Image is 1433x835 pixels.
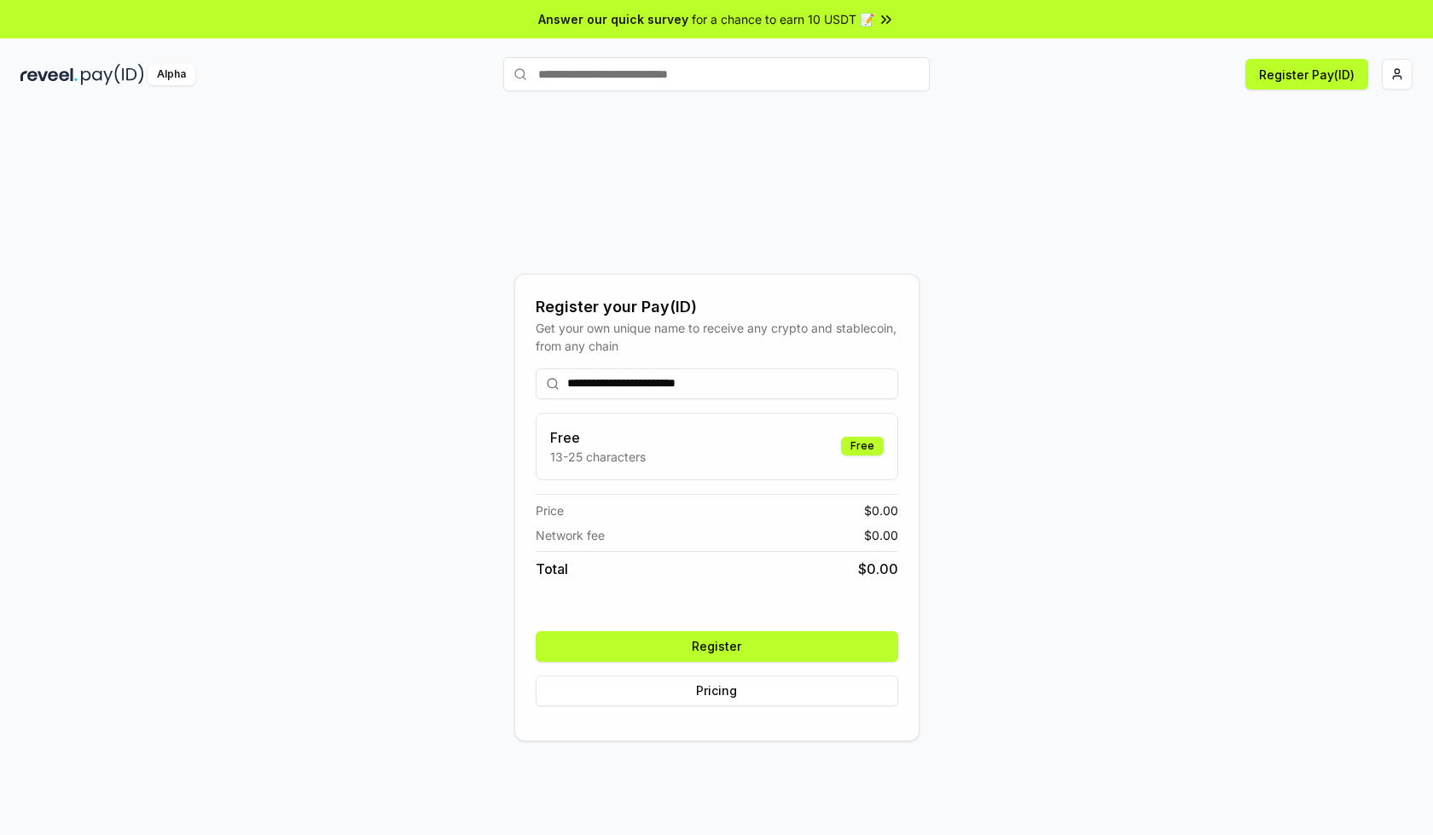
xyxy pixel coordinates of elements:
p: 13-25 characters [550,448,646,466]
span: $ 0.00 [864,502,898,519]
span: for a chance to earn 10 USDT 📝 [692,10,874,28]
div: Get your own unique name to receive any crypto and stablecoin, from any chain [536,319,898,355]
img: pay_id [81,64,144,85]
div: Register your Pay(ID) [536,295,898,319]
div: Free [841,437,884,455]
span: Answer our quick survey [538,10,688,28]
button: Register Pay(ID) [1245,59,1368,90]
span: $ 0.00 [858,559,898,579]
div: Alpha [148,64,195,85]
span: Network fee [536,526,605,544]
img: reveel_dark [20,64,78,85]
span: Total [536,559,568,579]
span: Price [536,502,564,519]
span: $ 0.00 [864,526,898,544]
button: Register [536,631,898,662]
button: Pricing [536,676,898,706]
h3: Free [550,427,646,448]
